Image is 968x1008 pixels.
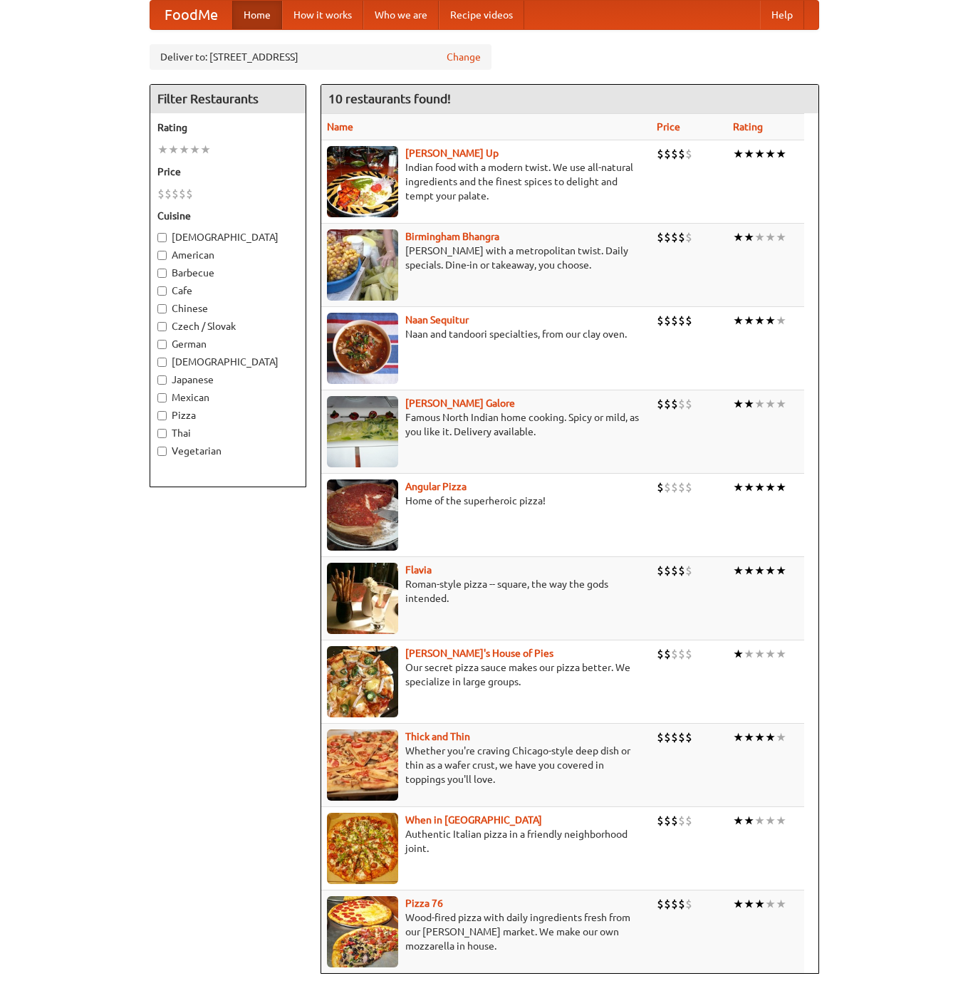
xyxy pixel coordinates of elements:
[678,229,685,245] li: $
[678,396,685,412] li: $
[754,313,765,328] li: ★
[765,229,776,245] li: ★
[744,729,754,745] li: ★
[776,729,786,745] li: ★
[664,146,671,162] li: $
[733,479,744,495] li: ★
[733,313,744,328] li: ★
[754,396,765,412] li: ★
[405,398,515,409] a: [PERSON_NAME] Galore
[657,229,664,245] li: $
[678,729,685,745] li: $
[327,910,646,953] p: Wood-fired pizza with daily ingredients fresh from our [PERSON_NAME] market. We make our own mozz...
[327,827,646,856] p: Authentic Italian pizza in a friendly neighborhood joint.
[754,896,765,912] li: ★
[765,396,776,412] li: ★
[744,396,754,412] li: ★
[733,396,744,412] li: ★
[765,896,776,912] li: ★
[157,233,167,242] input: [DEMOGRAPHIC_DATA]
[157,393,167,402] input: Mexican
[744,229,754,245] li: ★
[328,92,451,105] ng-pluralize: 10 restaurants found!
[327,744,646,786] p: Whether you're craving Chicago-style deep dish or thin as a wafer crust, we have you covered in t...
[157,408,298,422] label: Pizza
[405,898,443,909] a: Pizza 76
[232,1,282,29] a: Home
[157,230,298,244] label: [DEMOGRAPHIC_DATA]
[776,229,786,245] li: ★
[671,479,678,495] li: $
[157,375,167,385] input: Japanese
[733,646,744,662] li: ★
[744,146,754,162] li: ★
[744,313,754,328] li: ★
[671,396,678,412] li: $
[363,1,439,29] a: Who we are
[157,390,298,405] label: Mexican
[157,355,298,369] label: [DEMOGRAPHIC_DATA]
[327,494,646,508] p: Home of the superheroic pizza!
[157,142,168,157] li: ★
[157,322,167,331] input: Czech / Slovak
[405,731,470,742] a: Thick and Thin
[678,146,685,162] li: $
[754,646,765,662] li: ★
[664,563,671,578] li: $
[157,301,298,316] label: Chinese
[327,410,646,439] p: Famous North Indian home cooking. Spicy or mild, as you like it. Delivery available.
[157,248,298,262] label: American
[327,244,646,272] p: [PERSON_NAME] with a metropolitan twist. Daily specials. Dine-in or takeaway, you choose.
[671,896,678,912] li: $
[327,479,398,551] img: angular.jpg
[671,729,678,745] li: $
[678,646,685,662] li: $
[754,563,765,578] li: ★
[664,313,671,328] li: $
[671,229,678,245] li: $
[327,229,398,301] img: bhangra.jpg
[754,479,765,495] li: ★
[157,447,167,456] input: Vegetarian
[671,813,678,828] li: $
[733,563,744,578] li: ★
[765,479,776,495] li: ★
[157,269,167,278] input: Barbecue
[685,146,692,162] li: $
[327,327,646,341] p: Naan and tandoori specialties, from our clay oven.
[664,896,671,912] li: $
[685,313,692,328] li: $
[327,563,398,634] img: flavia.jpg
[157,266,298,280] label: Barbecue
[765,729,776,745] li: ★
[664,229,671,245] li: $
[657,729,664,745] li: $
[168,142,179,157] li: ★
[754,229,765,245] li: ★
[405,564,432,576] a: Flavia
[671,313,678,328] li: $
[157,286,167,296] input: Cafe
[754,729,765,745] li: ★
[186,186,193,202] li: $
[685,563,692,578] li: $
[327,577,646,606] p: Roman-style pizza -- square, the way the gods intended.
[405,147,499,159] b: [PERSON_NAME] Up
[165,186,172,202] li: $
[664,813,671,828] li: $
[733,896,744,912] li: ★
[405,481,467,492] a: Angular Pizza
[765,313,776,328] li: ★
[733,229,744,245] li: ★
[405,314,469,326] b: Naan Sequitur
[157,165,298,179] h5: Price
[664,479,671,495] li: $
[157,319,298,333] label: Czech / Slovak
[157,426,298,440] label: Thai
[744,479,754,495] li: ★
[157,340,167,349] input: German
[405,231,499,242] b: Birmingham Bhangra
[172,186,179,202] li: $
